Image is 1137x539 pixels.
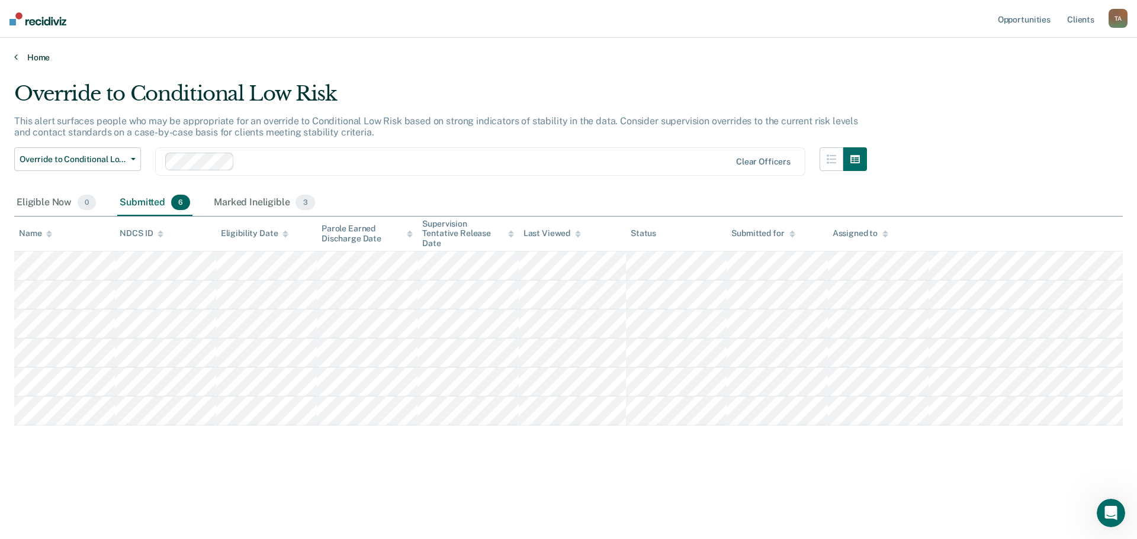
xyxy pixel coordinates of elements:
div: Override to Conditional Low Risk [14,82,867,115]
a: Home [14,52,1123,63]
div: Clear officers [736,157,791,167]
p: Hi [PERSON_NAME] [24,84,213,104]
div: Eligibility Date [221,228,289,238]
span: Messages [158,399,198,407]
img: logo [24,22,89,41]
div: Eligible Now0 [14,190,98,216]
span: 0 [78,195,96,210]
span: 6 [171,195,190,210]
div: Status [631,228,656,238]
p: This alert surfaces people who may be appropriate for an override to Conditional Low Risk based o... [14,115,858,138]
div: Profile image for Krysty [161,19,185,43]
div: Last Viewed [523,228,581,238]
div: T A [1109,9,1128,28]
div: Submitted for [731,228,795,238]
div: Marked Ineligible3 [211,190,317,216]
img: Profile image for Rajan [116,19,140,43]
img: Recidiviz [9,12,66,25]
button: TA [1109,9,1128,28]
div: Close [204,19,225,40]
iframe: Intercom live chat [1097,499,1125,527]
p: How can we help? [24,104,213,124]
div: Parole Earned Discharge Date [322,224,413,244]
div: Assigned to [833,228,888,238]
button: Messages [118,369,237,417]
img: Profile image for Kim [139,19,162,43]
div: Submitted6 [117,190,192,216]
div: NDCS ID [120,228,163,238]
span: Home [46,399,72,407]
div: Supervision Tentative Release Date [422,219,513,248]
span: Override to Conditional Low Risk [20,154,126,164]
div: Send us a message [12,139,225,172]
div: Name [19,228,52,238]
div: Send us a message [24,149,198,162]
span: 3 [296,195,314,210]
button: Override to Conditional Low Risk [14,147,141,171]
